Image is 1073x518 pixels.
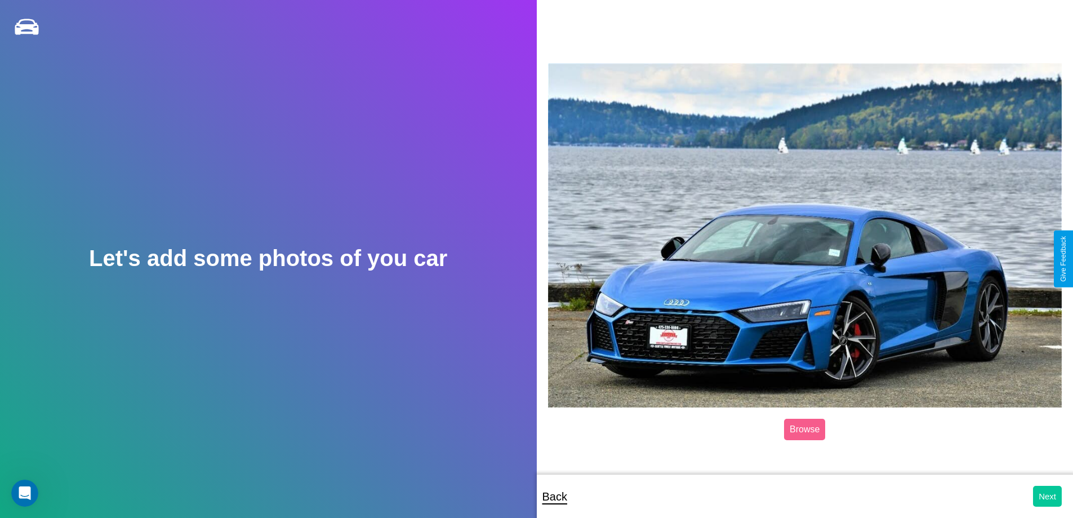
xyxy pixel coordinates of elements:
label: Browse [784,419,825,440]
h2: Let's add some photos of you car [89,246,447,271]
p: Back [542,486,567,507]
iframe: Intercom live chat [11,480,38,507]
button: Next [1033,486,1062,507]
div: Give Feedback [1059,236,1067,282]
img: posted [548,63,1062,408]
